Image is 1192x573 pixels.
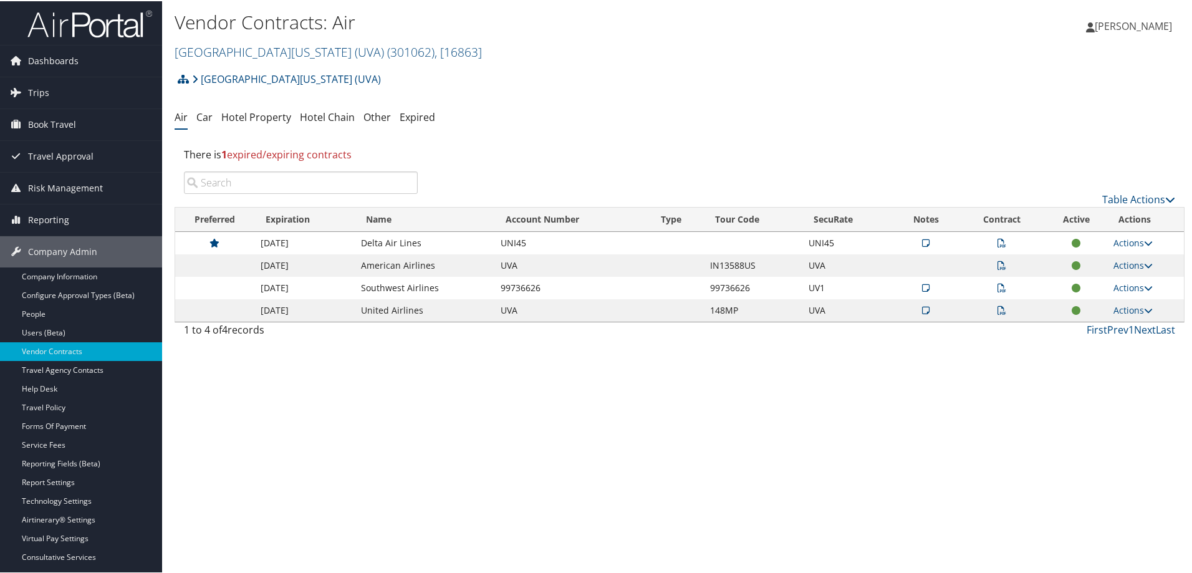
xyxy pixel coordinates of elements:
h1: Vendor Contracts: Air [175,8,848,34]
th: SecuRate: activate to sort column ascending [802,206,894,231]
td: Southwest Airlines [355,276,494,298]
a: [PERSON_NAME] [1086,6,1185,44]
td: [DATE] [254,298,355,320]
a: Air [175,109,188,123]
td: [DATE] [254,231,355,253]
td: UVA [802,298,894,320]
a: Next [1134,322,1156,335]
span: expired/expiring contracts [221,147,352,160]
a: Car [196,109,213,123]
span: [PERSON_NAME] [1095,18,1172,32]
th: Preferred: activate to sort column ascending [175,206,254,231]
strong: 1 [221,147,227,160]
a: Expired [400,109,435,123]
td: [DATE] [254,276,355,298]
a: Actions [1113,236,1153,248]
td: UVA [494,253,650,276]
th: Account Number: activate to sort column ascending [494,206,650,231]
span: Dashboards [28,44,79,75]
th: Tour Code: activate to sort column ascending [704,206,802,231]
th: Expiration: activate to sort column ascending [254,206,355,231]
a: Hotel Chain [300,109,355,123]
span: Book Travel [28,108,76,139]
td: UV1 [802,276,894,298]
td: UVA [494,298,650,320]
th: Active: activate to sort column ascending [1045,206,1107,231]
div: 1 to 4 of records [184,321,418,342]
a: First [1087,322,1107,335]
a: 1 [1128,322,1134,335]
th: Notes: activate to sort column ascending [894,206,958,231]
td: Delta Air Lines [355,231,494,253]
a: Hotel Property [221,109,291,123]
td: UNI45 [802,231,894,253]
th: Type: activate to sort column ascending [650,206,704,231]
a: Actions [1113,258,1153,270]
a: Actions [1113,281,1153,292]
span: 4 [222,322,228,335]
td: United Airlines [355,298,494,320]
th: Contract: activate to sort column ascending [958,206,1045,231]
span: Reporting [28,203,69,234]
span: ( 301062 ) [387,42,435,59]
a: [GEOGRAPHIC_DATA][US_STATE] (UVA) [192,65,381,90]
input: Search [184,170,418,193]
th: Name: activate to sort column ascending [355,206,494,231]
td: 99736626 [494,276,650,298]
span: Risk Management [28,171,103,203]
a: Other [363,109,391,123]
span: Travel Approval [28,140,94,171]
a: Last [1156,322,1175,335]
a: [GEOGRAPHIC_DATA][US_STATE] (UVA) [175,42,482,59]
th: Actions [1107,206,1184,231]
a: Actions [1113,303,1153,315]
span: Trips [28,76,49,107]
td: American Airlines [355,253,494,276]
span: , [ 16863 ] [435,42,482,59]
span: Company Admin [28,235,97,266]
td: 148MP [704,298,802,320]
td: UNI45 [494,231,650,253]
td: 99736626 [704,276,802,298]
a: Table Actions [1102,191,1175,205]
td: IN13588US [704,253,802,276]
a: Prev [1107,322,1128,335]
td: UVA [802,253,894,276]
td: [DATE] [254,253,355,276]
img: airportal-logo.png [27,8,152,37]
div: There is [175,137,1185,170]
